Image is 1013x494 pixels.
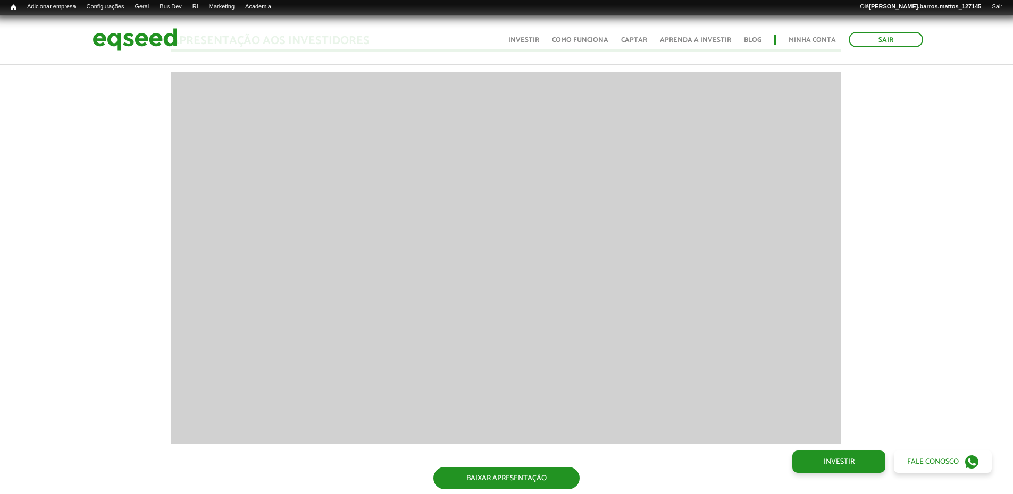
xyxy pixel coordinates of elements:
a: Aprenda a investir [660,37,731,44]
a: Início [5,3,22,13]
a: Geral [129,3,154,11]
a: Captar [621,37,647,44]
a: Academia [240,3,277,11]
a: Bus Dev [154,3,187,11]
a: RI [187,3,204,11]
a: Minha conta [789,37,836,44]
a: Adicionar empresa [22,3,81,11]
a: Como funciona [552,37,608,44]
a: Blog [744,37,761,44]
a: Investir [792,450,885,473]
span: Início [11,4,16,11]
a: Olá[PERSON_NAME].barros.mattos_127145 [855,3,986,11]
a: Investir [508,37,539,44]
a: Marketing [204,3,240,11]
a: Fale conosco [894,450,992,473]
a: Sair [986,3,1008,11]
a: BAIXAR APRESENTAÇÃO [433,467,580,489]
strong: [PERSON_NAME].barros.mattos_127145 [869,3,981,10]
a: Sair [849,32,923,47]
img: EqSeed [93,25,178,54]
a: Configurações [81,3,130,11]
